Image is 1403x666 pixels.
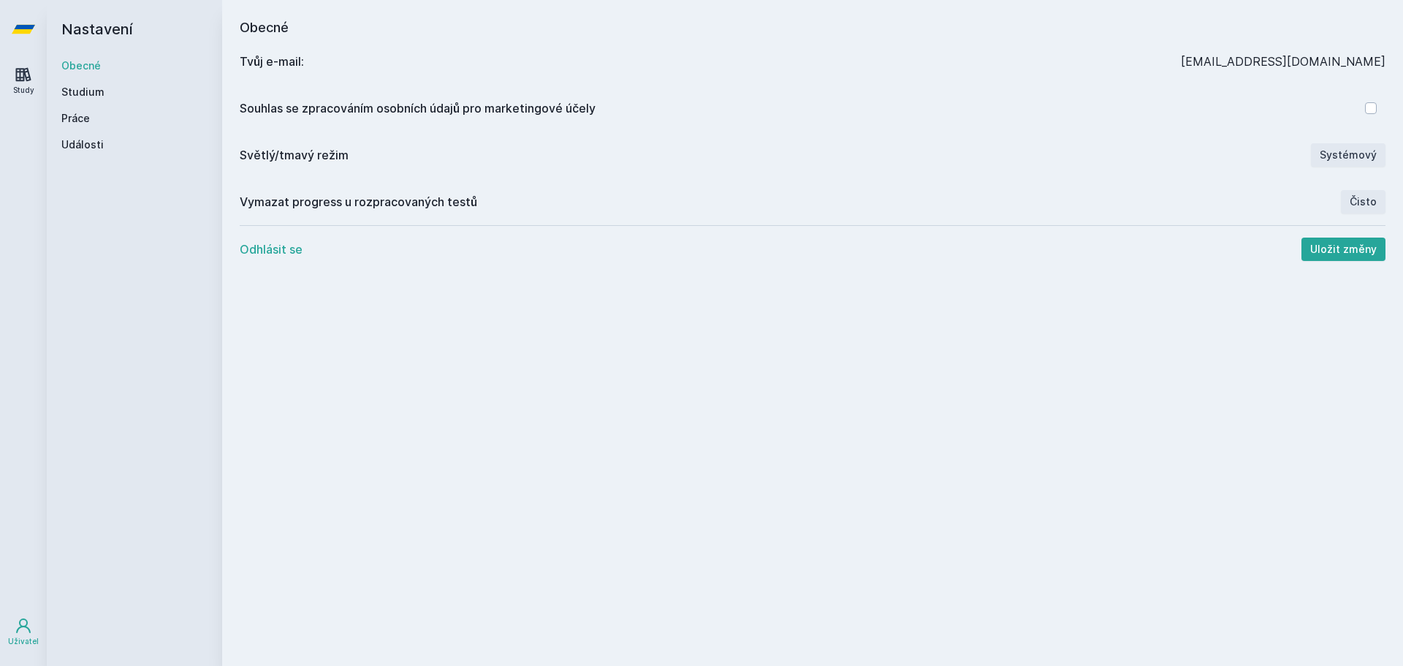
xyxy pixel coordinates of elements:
[240,53,1181,70] div: Tvůj e‑mail:
[1311,143,1385,167] button: Systémový
[13,85,34,96] div: Study
[3,58,44,103] a: Study
[61,85,208,99] a: Studium
[240,146,1311,164] div: Světlý/tmavý režim
[61,58,208,73] a: Obecné
[1341,190,1385,213] button: Čisto
[240,99,1365,117] div: Souhlas se zpracováním osobních údajů pro marketingové účely
[240,193,1341,211] div: Vymazat progress u rozpracovaných testů
[3,610,44,654] a: Uživatel
[1181,53,1385,70] div: [EMAIL_ADDRESS][DOMAIN_NAME]
[61,111,208,126] a: Práce
[240,18,1385,38] h1: Obecné
[61,137,208,152] a: Události
[1301,238,1385,261] button: Uložit změny
[8,636,39,647] div: Uživatel
[240,241,303,258] button: Odhlásit se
